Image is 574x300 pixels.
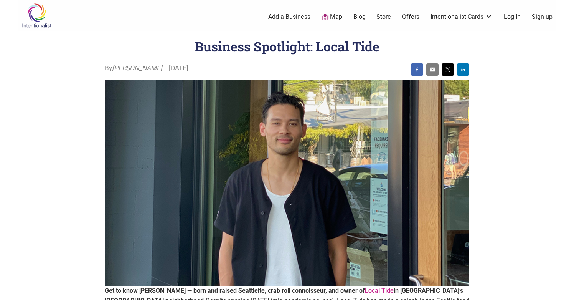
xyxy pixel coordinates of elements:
[105,63,188,73] span: By — [DATE]
[18,3,55,28] img: Intentionalist
[268,13,310,21] a: Add a Business
[376,13,391,21] a: Store
[112,64,162,72] i: [PERSON_NAME]
[460,66,466,73] img: linkedin sharing button
[105,80,469,286] img: Victor Steinbrueck, owner of Local Tide standing in front of his business.
[429,66,435,73] img: email sharing button
[322,13,342,22] a: Map
[430,13,493,21] a: Intentionalist Cards
[445,66,451,73] img: twitter sharing button
[414,66,420,73] img: facebook sharing button
[195,38,379,55] h1: Business Spotlight: Local Tide
[353,13,366,21] a: Blog
[402,13,419,21] a: Offers
[504,13,521,21] a: Log In
[365,287,394,294] a: Local Tide
[532,13,553,21] a: Sign up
